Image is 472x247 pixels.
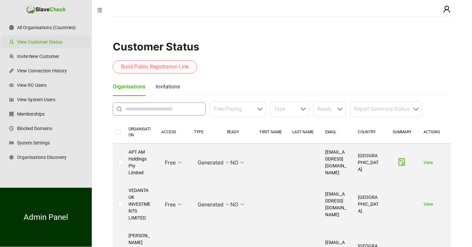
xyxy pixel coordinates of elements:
th: LAST NAME [287,121,320,143]
a: System Settings [17,136,85,149]
a: All Organisations (Countries) [17,21,85,34]
span: Free [165,199,182,209]
td: VEDANTA UK INVESTMENTS LIMITED [123,182,156,227]
span: file-done [398,158,406,166]
a: View Connection History [17,64,85,77]
th: ACTIONS [418,121,451,143]
a: View System Users [17,93,85,106]
span: Generated [198,199,229,209]
span: user [443,5,451,13]
button: Build Public Registration Link [113,60,197,73]
a: Invite New Customer [17,50,85,63]
span: menu-fold [97,8,102,13]
a: View Customer Status [17,35,85,48]
span: Build Public Registration Link [121,63,189,71]
span: Generated [198,158,229,167]
th: READY [222,121,254,143]
div: Invitations [156,83,180,91]
div: Organisations [113,83,145,91]
th: EMAIL [320,121,353,143]
a: View [423,201,433,207]
td: [GEOGRAPHIC_DATA] [353,182,385,227]
th: SUMMARY [385,121,418,143]
td: [EMAIL_ADDRESS][DOMAIN_NAME] [320,182,353,227]
a: View RO Users [17,79,85,92]
th: ORGANISATION [123,121,156,143]
span: Free [165,158,182,167]
h1: Customer Status [113,40,451,53]
td: APT AM Holdings Pty Limited [123,143,156,182]
a: Memberships [17,107,85,121]
td: [EMAIL_ADDRESS][DOMAIN_NAME] [320,143,353,182]
th: COUNTRY [353,121,385,143]
a: Blocked Domains [17,122,85,135]
th: ACCESS [156,121,189,143]
th: TYPE [189,121,222,143]
span: NO [230,199,244,209]
a: Organisations Discovery [17,151,85,164]
td: [GEOGRAPHIC_DATA] [353,143,385,182]
a: View [423,160,433,165]
span: NO [230,158,244,167]
th: FIRST NAME [254,121,287,143]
